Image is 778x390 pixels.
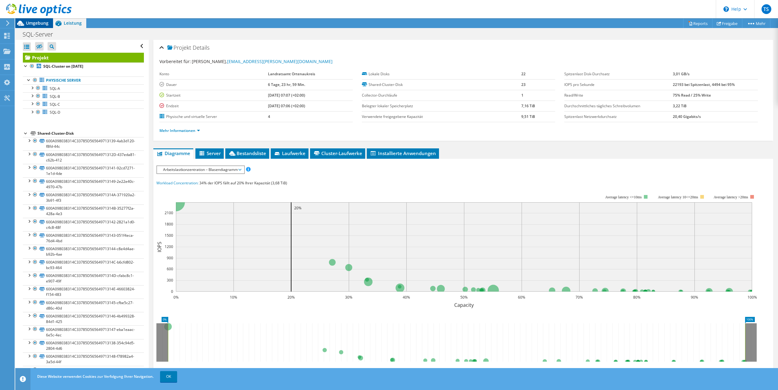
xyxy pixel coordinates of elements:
label: Spitzenlast Netzwerkdurchsatz [564,114,673,120]
a: 600A098038314C33785D56564971314E-46603824-f154-483 [23,285,144,299]
b: 20,40 Gigabits/s [673,114,701,119]
a: 600A098038314C33785D565649713149-2e22e40c-4970-47b [23,177,144,191]
b: 23 [521,82,526,87]
a: 600A098038314C33785D56564971314D-cfabc8c1-e907-49f [23,272,144,285]
label: Vorbereitet für: [159,58,191,64]
text: 1200 [165,244,173,249]
span: Diese Website verwendet Cookies zur Verfolgung Ihrer Navigation. [37,374,154,379]
tspan: Average latency <=10ms [605,195,642,199]
a: 600A098038314C33785D56564971314C-b6cfd802-bc93-464 [23,258,144,272]
a: 600A098038314C33785D565649713142-2821a1d0-c4c8-48f [23,218,144,231]
label: IOPS pro Sekunde [564,82,673,88]
span: SQL-A [50,86,60,91]
label: Startzeit [159,92,268,98]
a: Projekt [23,53,144,62]
text: 70% [576,295,583,300]
a: Mehr [742,19,770,28]
label: Dauer [159,82,268,88]
a: 600A098038314C33785D565649713144-c8e4d4ae-b92b-4ae [23,245,144,258]
text: IOPS [156,242,163,252]
b: 6 Tage, 23 hr, 59 Min. [268,82,305,87]
label: Lokale Disks [362,71,521,77]
a: Freigabe [712,19,742,28]
a: SQL-B [23,92,144,100]
span: Umgebung [26,20,48,26]
text: 60% [518,295,525,300]
text: 20% [287,295,295,300]
a: 600A098038314C335A5D5656474A646C-cfa03166-f479-409 [23,366,144,379]
span: Leistung [64,20,82,26]
b: [DATE] 07:06 (+02:00) [268,103,305,108]
span: SQL-D [50,110,60,115]
a: 600A098038314C33785D565649713139-4ab3d120-f8fd-44c [23,137,144,151]
text: Average latency >20ms [714,195,748,199]
text: 0% [173,295,178,300]
span: Server [198,150,221,156]
a: Mehr Informationen [159,128,200,133]
b: 75% Read / 25% Write [673,93,711,98]
text: 1800 [165,222,173,227]
a: 600A098038314C33785D565649713141-92cd7271-1e1d-4de [23,164,144,177]
a: 600A098038314C33785D56564971314A-371920a2-3b91-4f3 [23,191,144,204]
span: Installierte Anwendungen [370,150,436,156]
a: SQL-Cluster on [DATE] [23,62,144,70]
h1: SQL-Server [20,31,62,38]
b: [DATE] 07:07 (+02:00) [268,93,305,98]
label: Collector-Durchläufe [362,92,521,98]
text: 100% [747,295,757,300]
text: Capacity [454,302,474,308]
a: 600A098038314C33785D565649713143-051f4eca-76d4-4bd [23,231,144,245]
b: 7,16 TiB [521,103,535,108]
text: 80% [633,295,641,300]
text: 600 [167,266,173,271]
label: Physische und virtuelle Server [159,114,268,120]
text: 300 [167,278,173,283]
span: Bestandsliste [228,150,266,156]
b: SQL-Cluster on [DATE] [43,64,83,69]
a: 600A098038314C33785D565649713148-f78982a4-3a5d-44f [23,353,144,366]
a: 600A098038314C33785D565649713147-eba1eaac-6e5c-4ec [23,325,144,339]
text: 20% [294,205,302,211]
a: SQL-A [23,84,144,92]
tspan: Average latency 10<=20ms [658,195,698,199]
a: Reports [683,19,712,28]
b: 4 [268,114,270,119]
label: Durchschnittliches tägliches Schreibvolumen [564,103,673,109]
span: TS [762,4,771,14]
a: SQL-D [23,108,144,116]
span: Laufwerke [274,150,305,156]
a: 600A098038314C33785D565649713138-354c94d5-2804-4d6 [23,339,144,353]
label: Read/Write [564,92,673,98]
label: Verwendete freigegebene Kapazität [362,114,521,120]
span: 34% der IOPS fällt auf 20% Ihrer Kapazität (3,68 TiB) [199,180,287,186]
span: Arbeitslastkonzentration – Blasendiagramm [160,166,241,173]
span: Cluster-Laufwerke [313,150,362,156]
span: SQL-B [50,94,60,99]
b: 3,22 TiB [673,103,687,108]
b: Landratsamt Ortenaukreis [268,71,315,76]
text: 30% [345,295,352,300]
a: [EMAIL_ADDRESS][PERSON_NAME][DOMAIN_NAME] [227,58,333,64]
a: Physische Server [23,76,144,84]
span: Projekt [167,45,191,51]
text: 900 [167,255,173,261]
b: 3,01 GB/s [673,71,690,76]
span: Workload Concentration: [156,180,198,186]
b: 9,51 TiB [521,114,535,119]
a: 600A098038314C33785D565649713145-cfbe5c27-d86c-40d [23,299,144,312]
a: SQL-C [23,100,144,108]
text: 40% [403,295,410,300]
b: 22193 bei Spitzenlast, 4494 bei 95% [673,82,735,87]
a: OK [160,371,177,382]
label: Belegter lokaler Speicherplatz [362,103,521,109]
text: 90% [691,295,698,300]
span: SQL-C [50,102,60,107]
span: [PERSON_NAME], [192,58,333,64]
text: 0 [171,289,173,294]
span: Diagramme [156,150,190,156]
text: 1500 [165,233,173,238]
svg: \n [723,6,729,12]
div: Shared-Cluster-Disk [37,130,144,137]
b: 1 [521,93,523,98]
text: 50% [460,295,468,300]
